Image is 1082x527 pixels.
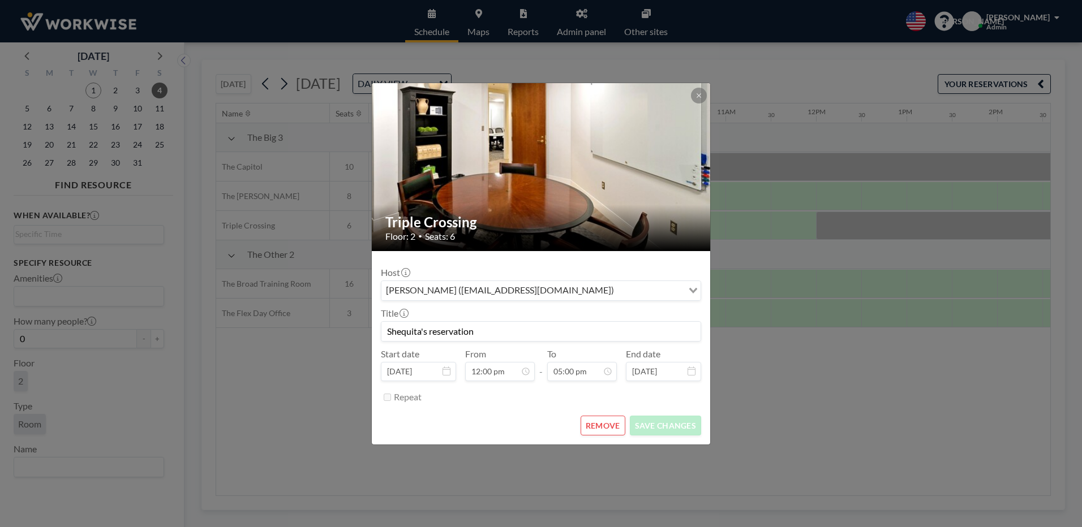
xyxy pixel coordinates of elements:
span: - [539,352,543,377]
label: Host [381,267,409,278]
img: 537.jpg [372,40,711,294]
div: Search for option [381,281,701,300]
span: [PERSON_NAME] ([EMAIL_ADDRESS][DOMAIN_NAME]) [384,283,616,298]
label: Start date [381,348,419,360]
input: Search for option [617,283,682,298]
span: Seats: 6 [425,231,455,242]
span: • [418,232,422,240]
h2: Triple Crossing [385,214,698,231]
button: REMOVE [581,416,625,435]
span: Floor: 2 [385,231,415,242]
label: Title [381,308,407,319]
label: Repeat [394,391,422,403]
label: From [465,348,486,360]
label: To [547,348,556,360]
button: SAVE CHANGES [630,416,701,435]
label: End date [626,348,660,360]
input: (No title) [381,322,701,341]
